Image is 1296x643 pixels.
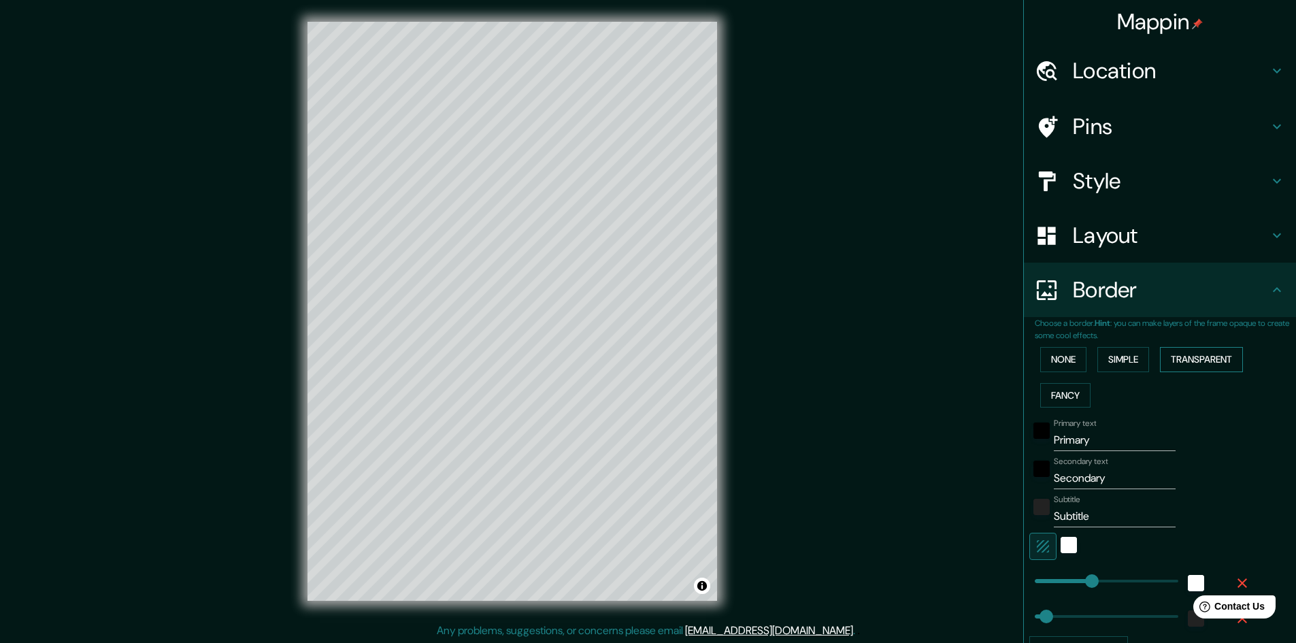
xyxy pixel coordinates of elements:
[1054,418,1096,429] label: Primary text
[1024,99,1296,154] div: Pins
[1054,456,1108,467] label: Secondary text
[1175,590,1281,628] iframe: Help widget launcher
[1160,347,1243,372] button: Transparent
[1033,423,1050,439] button: black
[1040,383,1091,408] button: Fancy
[1033,499,1050,515] button: color-222222
[1033,461,1050,477] button: black
[1073,276,1269,303] h4: Border
[1097,347,1149,372] button: Simple
[1024,263,1296,317] div: Border
[1073,57,1269,84] h4: Location
[437,623,855,639] p: Any problems, suggestions, or concerns please email .
[1061,537,1077,553] button: white
[1024,44,1296,98] div: Location
[1035,317,1296,342] p: Choose a border. : you can make layers of the frame opaque to create some cool effects.
[1073,113,1269,140] h4: Pins
[1024,154,1296,208] div: Style
[1073,167,1269,195] h4: Style
[1040,347,1086,372] button: None
[1054,494,1080,506] label: Subtitle
[1095,318,1110,329] b: Hint
[1073,222,1269,249] h4: Layout
[1188,575,1204,591] button: white
[685,623,853,638] a: [EMAIL_ADDRESS][DOMAIN_NAME]
[857,623,860,639] div: .
[1024,208,1296,263] div: Layout
[1192,18,1203,29] img: pin-icon.png
[694,578,710,594] button: Toggle attribution
[1117,8,1203,35] h4: Mappin
[855,623,857,639] div: .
